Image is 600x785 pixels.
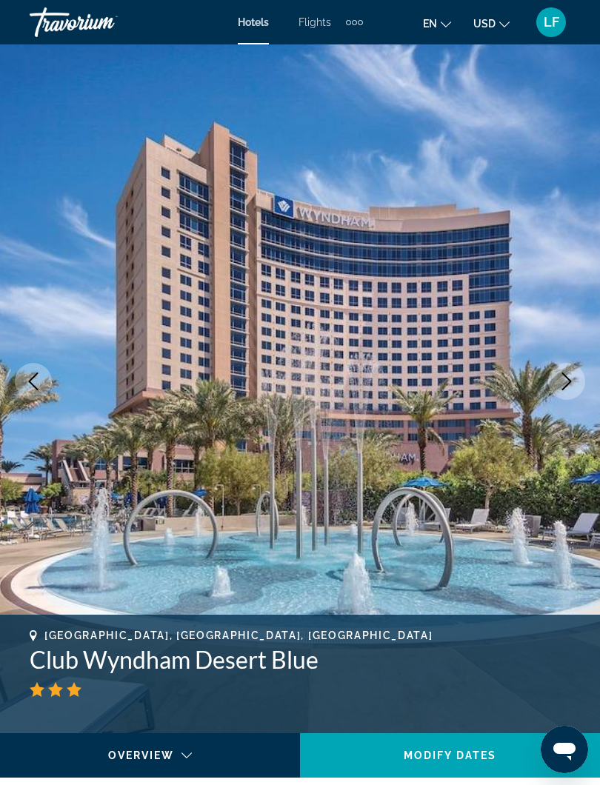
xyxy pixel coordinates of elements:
[15,363,52,400] button: Previous image
[238,16,269,28] a: Hotels
[473,13,510,34] button: Change currency
[30,3,178,41] a: Travorium
[423,18,437,30] span: en
[544,15,559,30] span: LF
[541,726,588,773] iframe: Button to launch messaging window
[548,363,585,400] button: Next image
[532,7,570,38] button: User Menu
[300,733,600,778] button: Modify Dates
[423,13,451,34] button: Change language
[404,749,496,761] span: Modify Dates
[473,18,496,30] span: USD
[299,16,331,28] a: Flights
[44,629,433,641] span: [GEOGRAPHIC_DATA], [GEOGRAPHIC_DATA], [GEOGRAPHIC_DATA]
[346,10,363,34] button: Extra navigation items
[30,645,570,675] h1: Club Wyndham Desert Blue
